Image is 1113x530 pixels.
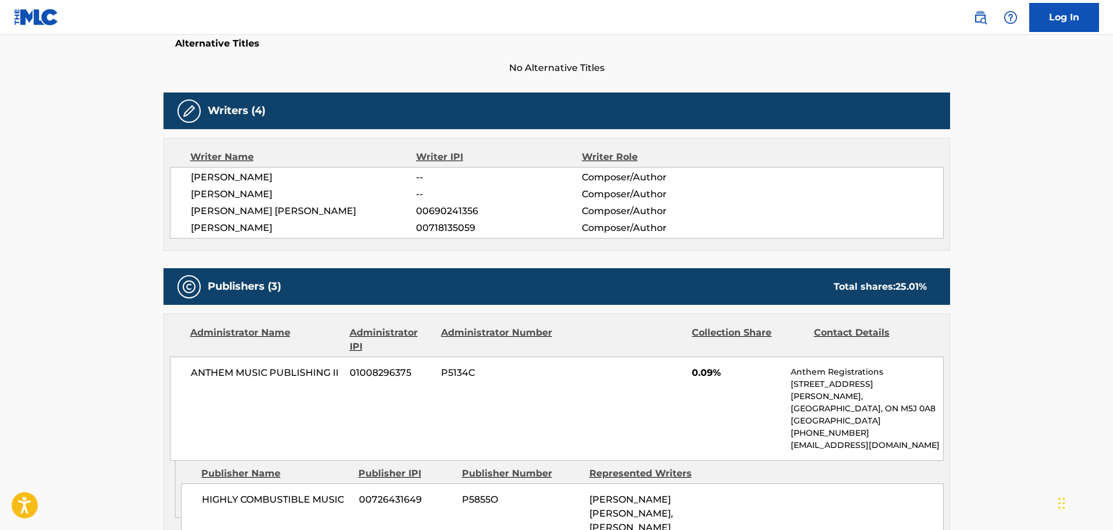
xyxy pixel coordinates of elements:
p: [GEOGRAPHIC_DATA] [791,415,943,427]
p: [GEOGRAPHIC_DATA], ON M5J 0A8 [791,403,943,415]
span: 0.09% [692,366,782,380]
span: -- [416,187,581,201]
span: [PERSON_NAME] [191,170,417,184]
img: search [973,10,987,24]
div: Collection Share [692,326,805,354]
span: HIGHLY COMBUSTIBLE MUSIC [202,493,350,507]
p: Anthem Registrations [791,366,943,378]
img: Publishers [182,280,196,294]
div: Writer Name [190,150,417,164]
span: -- [416,170,581,184]
div: Drag [1058,486,1065,521]
p: [STREET_ADDRESS][PERSON_NAME], [791,378,943,403]
div: Administrator Number [441,326,554,354]
span: 00718135059 [416,221,581,235]
span: Composer/Author [582,170,732,184]
div: Help [999,6,1022,29]
div: Administrator Name [190,326,341,354]
h5: Publishers (3) [208,280,281,293]
span: ANTHEM MUSIC PUBLISHING II [191,366,342,380]
img: help [1004,10,1018,24]
span: 25.01 % [895,281,927,292]
div: Publisher IPI [358,467,453,481]
div: Total shares: [834,280,927,294]
span: No Alternative Titles [163,61,950,75]
p: [EMAIL_ADDRESS][DOMAIN_NAME] [791,439,943,451]
span: P5134C [441,366,554,380]
div: Publisher Number [462,467,581,481]
span: [PERSON_NAME] [PERSON_NAME] [191,204,417,218]
div: Publisher Name [201,467,350,481]
span: 00690241356 [416,204,581,218]
span: Composer/Author [582,187,732,201]
iframe: Chat Widget [1055,474,1113,530]
div: Writer Role [582,150,732,164]
p: [PHONE_NUMBER] [791,427,943,439]
img: Writers [182,104,196,118]
div: Represented Writers [589,467,708,481]
a: Public Search [969,6,992,29]
span: [PERSON_NAME] [191,221,417,235]
div: Writer IPI [416,150,582,164]
h5: Alternative Titles [175,38,938,49]
h5: Writers (4) [208,104,265,118]
span: Composer/Author [582,221,732,235]
span: 01008296375 [350,366,432,380]
span: P5855O [462,493,581,507]
span: Composer/Author [582,204,732,218]
span: [PERSON_NAME] [191,187,417,201]
div: Contact Details [814,326,927,354]
div: Administrator IPI [350,326,432,354]
img: MLC Logo [14,9,59,26]
a: Log In [1029,3,1099,32]
span: 00726431649 [359,493,453,507]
